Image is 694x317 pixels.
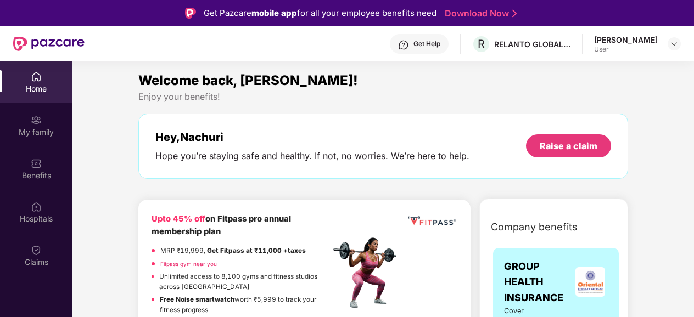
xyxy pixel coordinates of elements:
[330,235,406,311] img: fpp.png
[251,8,297,18] strong: mobile app
[575,267,605,297] img: insurerLogo
[155,150,469,162] div: Hope you’re staying safe and healthy. If not, no worries. We’re here to help.
[445,8,513,19] a: Download Now
[594,45,658,54] div: User
[155,131,469,144] div: Hey, Nachuri
[594,35,658,45] div: [PERSON_NAME]
[185,8,196,19] img: Logo
[160,296,234,303] strong: Free Noise smartwatch
[160,247,205,254] del: MRP ₹19,999,
[207,247,306,254] strong: Get Fitpass at ₹11,000 +taxes
[31,201,42,212] img: svg+xml;base64,PHN2ZyBpZD0iSG9zcGl0YWxzIiB4bWxucz0iaHR0cDovL3d3dy53My5vcmcvMjAwMC9zdmciIHdpZHRoPS...
[670,39,679,48] img: svg+xml;base64,PHN2ZyBpZD0iRHJvcGRvd24tMzJ4MzIiIHhtbG5zPSJodHRwOi8vd3d3LnczLm9yZy8yMDAwL3N2ZyIgd2...
[152,214,205,224] b: Upto 45% off
[160,295,330,315] p: worth ₹5,999 to track your fitness progress
[138,72,358,88] span: Welcome back, [PERSON_NAME]!
[406,213,457,229] img: fppp.png
[398,39,409,50] img: svg+xml;base64,PHN2ZyBpZD0iSGVscC0zMngzMiIgeG1sbnM9Imh0dHA6Ly93d3cudzMub3JnLzIwMDAvc3ZnIiB3aWR0aD...
[31,245,42,256] img: svg+xml;base64,PHN2ZyBpZD0iQ2xhaW0iIHhtbG5zPSJodHRwOi8vd3d3LnczLm9yZy8yMDAwL3N2ZyIgd2lkdGg9IjIwIi...
[478,37,485,50] span: R
[512,8,517,19] img: Stroke
[138,91,629,103] div: Enjoy your benefits!
[31,158,42,169] img: svg+xml;base64,PHN2ZyBpZD0iQmVuZWZpdHMiIHhtbG5zPSJodHRwOi8vd3d3LnczLm9yZy8yMDAwL3N2ZyIgd2lkdGg9Ij...
[159,271,330,292] p: Unlimited access to 8,100 gyms and fitness studios across [GEOGRAPHIC_DATA]
[540,140,597,152] div: Raise a claim
[31,71,42,82] img: svg+xml;base64,PHN2ZyBpZD0iSG9tZSIgeG1sbnM9Imh0dHA6Ly93d3cudzMub3JnLzIwMDAvc3ZnIiB3aWR0aD0iMjAiIG...
[152,214,291,236] b: on Fitpass pro annual membership plan
[491,219,578,235] span: Company benefits
[160,261,217,267] a: Fitpass gym near you
[504,259,573,305] span: GROUP HEALTH INSURANCE
[13,37,85,51] img: New Pazcare Logo
[494,39,571,49] div: RELANTO GLOBAL PRIVATE LIMITED
[413,39,440,48] div: Get Help
[204,7,436,20] div: Get Pazcare for all your employee benefits need
[504,305,542,316] span: Cover
[31,115,42,126] img: svg+xml;base64,PHN2ZyB3aWR0aD0iMjAiIGhlaWdodD0iMjAiIHZpZXdCb3g9IjAgMCAyMCAyMCIgZmlsbD0ibm9uZSIgeG...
